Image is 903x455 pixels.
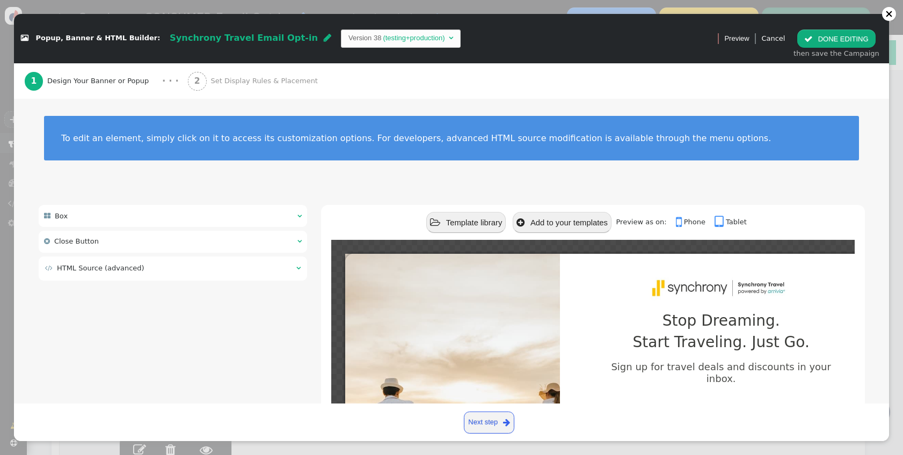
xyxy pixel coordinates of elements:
[31,76,37,86] b: 1
[797,30,875,48] button: DONE EDITING
[44,238,50,245] span: 
[162,75,179,88] div: · · ·
[715,215,726,229] span: 
[647,273,795,304] img: Synchrony PBA Logo
[170,33,318,43] span: Synchrony Travel Email Opt-in
[61,133,842,143] div: To edit an element, simply click on it to access its customization options. For developers, advan...
[503,416,510,429] span: 
[627,310,815,353] h2: Stop Dreaming. Start Traveling. Just Go.
[324,33,331,42] span: 
[297,238,302,245] span: 
[513,212,611,233] button: Add to your templates
[616,218,673,226] span: Preview as on:
[47,76,153,86] span: Design Your Banner or Popup
[715,218,747,226] a: Tablet
[54,237,99,245] span: Close Button
[676,218,712,226] a: Phone
[449,34,453,41] span: 
[21,35,28,42] span: 
[44,212,50,219] span: 
[793,48,879,59] div: then save the Campaign
[804,35,813,43] span: 
[45,265,53,271] span: 
[296,265,301,271] span: 
[516,218,525,227] span: 
[194,76,200,86] b: 2
[55,212,68,220] span: Box
[430,218,440,227] span: 
[348,33,381,43] td: Version 38
[381,33,446,43] td: (testing+production)
[676,215,684,229] span: 
[724,30,749,48] a: Preview
[599,361,843,384] h3: Sign up for travel deals and discounts in your inbox.
[464,412,515,434] a: Next step
[25,63,188,99] a: 1 Design Your Banner or Popup · · ·
[297,212,302,219] span: 
[188,63,340,99] a: 2 Set Display Rules & Placement
[57,264,144,272] span: HTML Source (advanced)
[724,33,749,44] span: Preview
[426,212,506,233] button: Template library
[210,76,322,86] span: Set Display Rules & Placement
[761,34,785,42] a: Cancel
[36,34,161,42] span: Popup, Banner & HTML Builder:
